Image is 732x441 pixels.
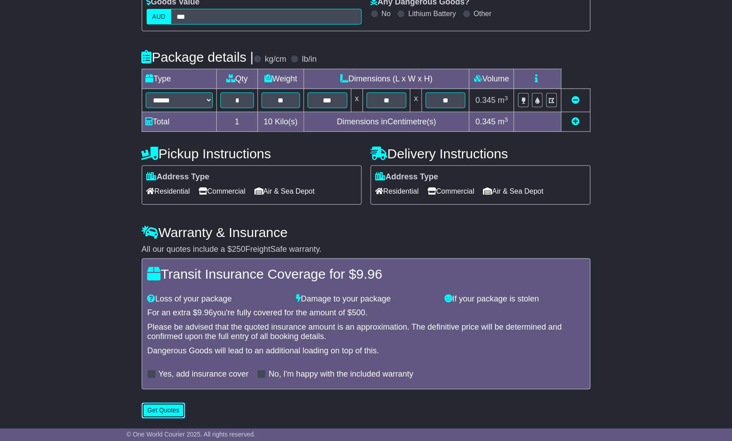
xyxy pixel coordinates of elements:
a: Remove this item [572,96,580,105]
span: 500 [352,309,365,318]
label: Address Type [376,172,439,182]
label: Lithium Battery [408,9,456,18]
td: x [351,89,363,112]
div: Loss of your package [143,295,292,305]
label: AUD [147,9,172,25]
td: Kilo(s) [258,112,304,132]
div: Dangerous Goods will lead to an additional loading on top of this. [148,347,585,356]
label: No, I'm happy with the included warranty [269,370,414,380]
label: Yes, add insurance cover [159,370,249,380]
td: Total [142,112,216,132]
h4: Warranty & Insurance [142,225,591,240]
h4: Pickup Instructions [142,146,362,161]
a: Add new item [572,117,580,126]
td: Type [142,69,216,89]
h4: Package details | [142,50,254,64]
td: x [410,89,422,112]
td: Dimensions (L x W x H) [304,69,470,89]
label: lb/in [302,55,317,64]
td: Dimensions in Centimetre(s) [304,112,470,132]
label: Address Type [147,172,210,182]
div: Damage to your package [292,295,440,305]
span: Commercial [199,184,245,198]
span: © One World Courier 2025. All rights reserved. [127,431,256,438]
span: 250 [232,245,245,254]
button: Get Quotes [142,403,186,419]
span: 10 [264,117,273,126]
span: Commercial [428,184,474,198]
td: Volume [470,69,514,89]
span: Residential [147,184,190,198]
div: For an extra $ you're fully covered for the amount of $ . [148,309,585,318]
span: 9.96 [356,267,382,281]
span: m [498,117,508,126]
div: All our quotes include a $ FreightSafe warranty. [142,245,591,254]
span: 9.96 [198,309,213,318]
td: 1 [216,112,258,132]
span: Air & Sea Depot [483,184,544,198]
h4: Transit Insurance Coverage for $ [148,267,585,281]
div: Please be advised that the quoted insurance amount is an approximation. The definitive price will... [148,323,585,342]
span: Residential [376,184,419,198]
sup: 3 [505,95,508,102]
span: Air & Sea Depot [254,184,315,198]
td: Weight [258,69,304,89]
span: m [498,96,508,105]
span: 0.345 [476,117,496,126]
div: If your package is stolen [440,295,589,305]
label: Other [474,9,492,18]
td: Qty [216,69,258,89]
sup: 3 [505,116,508,123]
h4: Delivery Instructions [371,146,591,161]
span: 0.345 [476,96,496,105]
label: kg/cm [265,55,286,64]
label: No [382,9,391,18]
